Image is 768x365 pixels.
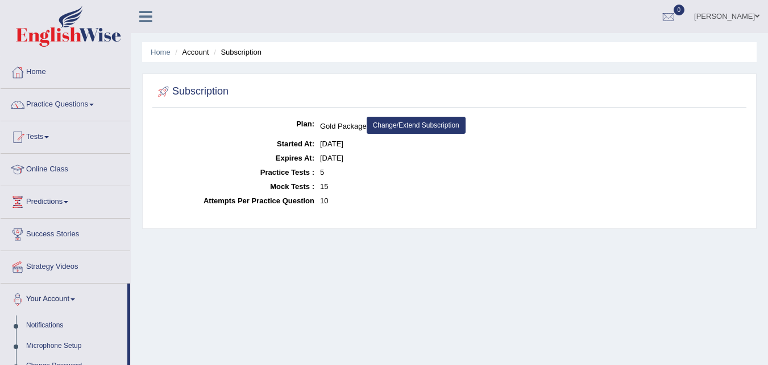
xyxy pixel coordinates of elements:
dd: Gold Package [320,117,744,137]
dt: Plan: [155,117,314,131]
a: Your Account [1,284,127,312]
dt: Started At: [155,137,314,151]
dd: 5 [320,165,744,179]
dt: Expires At: [155,151,314,165]
span: 0 [674,5,685,15]
dd: 15 [320,179,744,194]
a: Practice Questions [1,89,130,117]
a: Home [151,48,171,56]
dt: Mock Tests : [155,179,314,194]
dt: Attempts Per Practice Question [155,194,314,208]
a: Online Class [1,154,130,182]
a: Home [1,56,130,85]
a: Notifications [21,315,127,336]
a: Predictions [1,186,130,215]
a: Tests [1,121,130,150]
dt: Practice Tests : [155,165,314,179]
a: Change/Extend Subscription [367,117,466,134]
h2: Subscription [155,83,229,100]
li: Subscription [211,47,261,58]
li: Account [172,47,209,58]
a: Success Stories [1,219,130,247]
a: Strategy Videos [1,251,130,280]
dd: [DATE] [320,151,744,165]
a: Microphone Setup [21,336,127,356]
dd: [DATE] [320,137,744,151]
dd: 10 [320,194,744,208]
